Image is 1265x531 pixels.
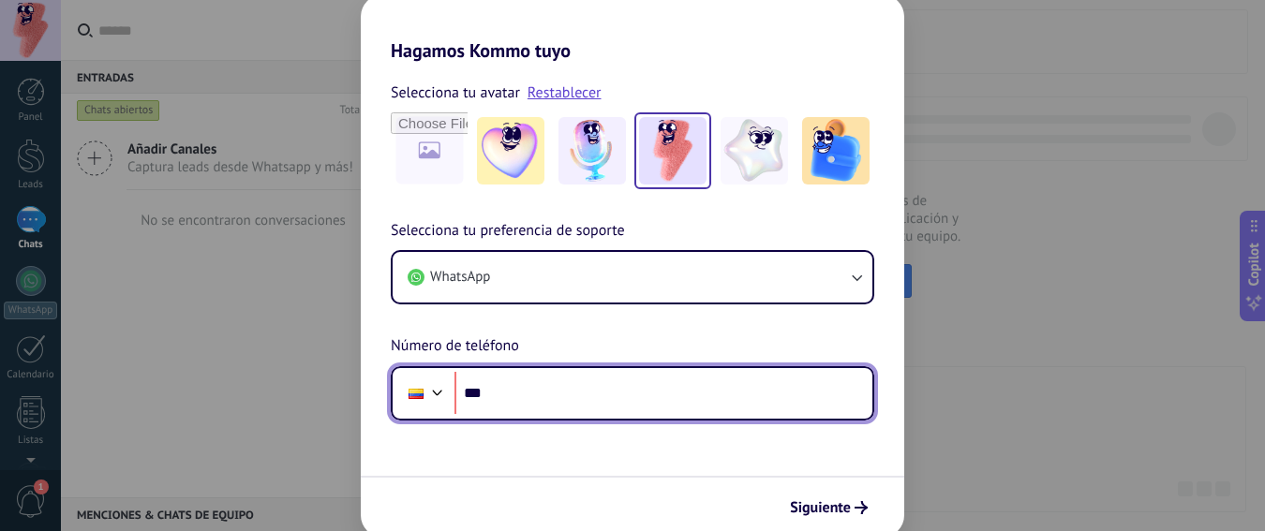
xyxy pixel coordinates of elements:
div: Colombia: + 57 [398,374,434,413]
span: Selecciona tu avatar [391,81,520,105]
a: Restablecer [528,83,602,102]
button: Siguiente [781,492,876,524]
img: -2.jpeg [558,117,626,184]
span: Siguiente [790,501,851,514]
img: -5.jpeg [802,117,870,184]
span: Número de teléfono [391,334,519,359]
img: -4.jpeg [721,117,788,184]
span: WhatsApp [430,268,490,287]
span: Selecciona tu preferencia de soporte [391,219,625,243]
img: -3.jpeg [639,117,707,184]
button: WhatsApp [393,252,872,302]
img: -1.jpeg [477,117,544,184]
